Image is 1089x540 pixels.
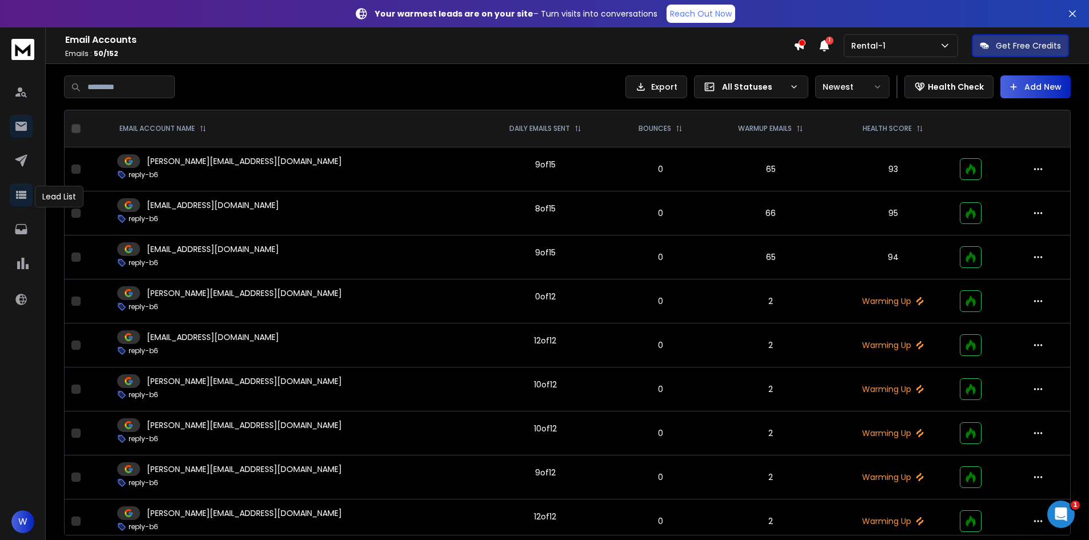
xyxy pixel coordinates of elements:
[129,302,158,311] p: reply-b6
[670,8,732,19] p: Reach Out Now
[129,258,158,267] p: reply-b6
[535,467,556,478] div: 9 of 12
[375,8,533,19] strong: Your warmest leads are on your site
[708,147,833,191] td: 65
[708,235,833,279] td: 65
[928,81,984,93] p: Health Check
[147,199,279,211] p: [EMAIL_ADDRESS][DOMAIN_NAME]
[129,170,158,179] p: reply-b6
[534,379,557,390] div: 10 of 12
[147,155,342,167] p: [PERSON_NAME][EMAIL_ADDRESS][DOMAIN_NAME]
[996,40,1061,51] p: Get Free Credits
[147,287,342,299] p: [PERSON_NAME][EMAIL_ADDRESS][DOMAIN_NAME]
[851,40,890,51] p: Rental-1
[620,251,701,263] p: 0
[620,295,701,307] p: 0
[972,34,1069,57] button: Get Free Credits
[35,186,83,207] div: Lead List
[129,214,158,223] p: reply-b6
[534,511,556,522] div: 12 of 12
[840,427,946,439] p: Warming Up
[620,471,701,483] p: 0
[904,75,994,98] button: Health Check
[119,124,206,133] div: EMAIL ACCOUNT NAME
[708,191,833,235] td: 66
[840,383,946,395] p: Warming Up
[708,411,833,455] td: 2
[11,510,34,533] button: W
[620,515,701,527] p: 0
[535,291,556,302] div: 0 of 12
[620,207,701,219] p: 0
[667,5,735,23] a: Reach Out Now
[620,163,701,175] p: 0
[620,339,701,351] p: 0
[708,367,833,411] td: 2
[639,124,671,133] p: BOUNCES
[129,478,158,487] p: reply-b6
[129,434,158,443] p: reply-b6
[147,331,279,343] p: [EMAIL_ADDRESS][DOMAIN_NAME]
[65,49,793,58] p: Emails :
[1047,501,1075,528] iframe: Intercom live chat
[375,8,657,19] p: – Turn visits into conversations
[147,243,279,255] p: [EMAIL_ADDRESS][DOMAIN_NAME]
[708,455,833,499] td: 2
[534,335,556,346] div: 12 of 12
[625,75,687,98] button: Export
[708,279,833,323] td: 2
[65,33,793,47] h1: Email Accounts
[535,203,556,214] div: 8 of 15
[815,75,889,98] button: Newest
[129,522,158,531] p: reply-b6
[147,419,342,431] p: [PERSON_NAME][EMAIL_ADDRESS][DOMAIN_NAME]
[840,471,946,483] p: Warming Up
[509,124,570,133] p: DAILY EMAILS SENT
[863,124,912,133] p: HEALTH SCORE
[147,375,342,387] p: [PERSON_NAME][EMAIL_ADDRESS][DOMAIN_NAME]
[147,463,342,475] p: [PERSON_NAME][EMAIL_ADDRESS][DOMAIN_NAME]
[11,39,34,60] img: logo
[833,235,952,279] td: 94
[738,124,792,133] p: WARMUP EMAILS
[129,390,158,399] p: reply-b6
[840,339,946,351] p: Warming Up
[147,507,342,519] p: [PERSON_NAME][EMAIL_ADDRESS][DOMAIN_NAME]
[825,37,833,45] span: 1
[840,295,946,307] p: Warming Up
[535,247,556,258] div: 9 of 15
[1000,75,1071,98] button: Add New
[129,346,158,355] p: reply-b6
[840,515,946,527] p: Warming Up
[94,49,118,58] span: 50 / 152
[708,323,833,367] td: 2
[1071,501,1080,510] span: 1
[535,159,556,170] div: 9 of 15
[722,81,785,93] p: All Statuses
[620,427,701,439] p: 0
[620,383,701,395] p: 0
[534,423,557,434] div: 10 of 12
[833,147,952,191] td: 93
[833,191,952,235] td: 95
